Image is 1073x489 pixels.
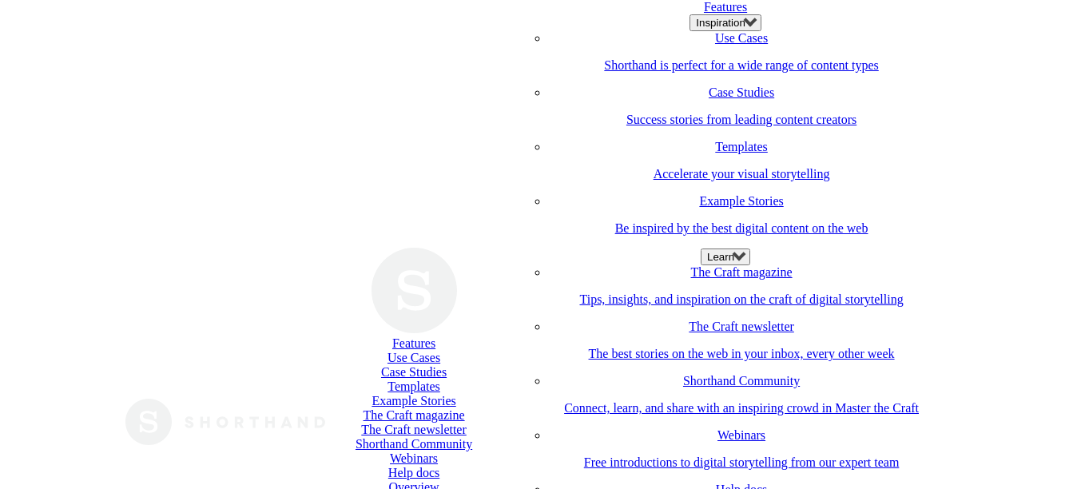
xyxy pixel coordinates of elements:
[372,248,457,333] img: Shorthand Logo
[548,167,936,181] p: Accelerate your visual storytelling
[548,85,936,127] a: Case StudiesSuccess stories from leading content creators
[548,401,936,415] p: Connect, learn, and share with an inspiring crowd in Master the Craft
[364,408,465,422] a: The Craft magazine
[701,248,750,265] button: Learn
[381,365,447,379] a: Case Studies
[548,374,936,415] a: Shorthand CommunityConnect, learn, and share with an inspiring crowd in Master the Craft
[690,14,761,31] button: Inspiration
[125,398,325,446] img: The Craft
[387,380,440,393] a: Templates
[388,466,439,479] a: Help docs
[548,58,936,73] p: Shorthand is perfect for a wide range of content types
[392,336,435,350] a: Features
[356,437,472,451] a: Shorthand Community
[548,31,936,73] a: Use CasesShorthand is perfect for a wide range of content types
[387,351,440,364] a: Use Cases
[548,194,936,236] a: Example StoriesBe inspired by the best digital content on the web
[548,428,936,470] a: WebinarsFree introductions to digital storytelling from our expert team
[548,455,936,470] p: Free introductions to digital storytelling from our expert team
[548,292,936,307] p: Tips, insights, and inspiration on the craft of digital storytelling
[361,423,467,436] a: The Craft newsletter
[548,221,936,236] p: Be inspired by the best digital content on the web
[548,265,936,307] a: The Craft magazineTips, insights, and inspiration on the craft of digital storytelling
[548,140,936,181] a: TemplatesAccelerate your visual storytelling
[548,113,936,127] p: Success stories from leading content creators
[390,451,438,465] a: Webinars
[372,394,455,407] a: Example Stories
[548,347,936,361] p: The best stories on the web in your inbox, every other week
[548,320,936,361] a: The Craft newsletterThe best stories on the web in your inbox, every other week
